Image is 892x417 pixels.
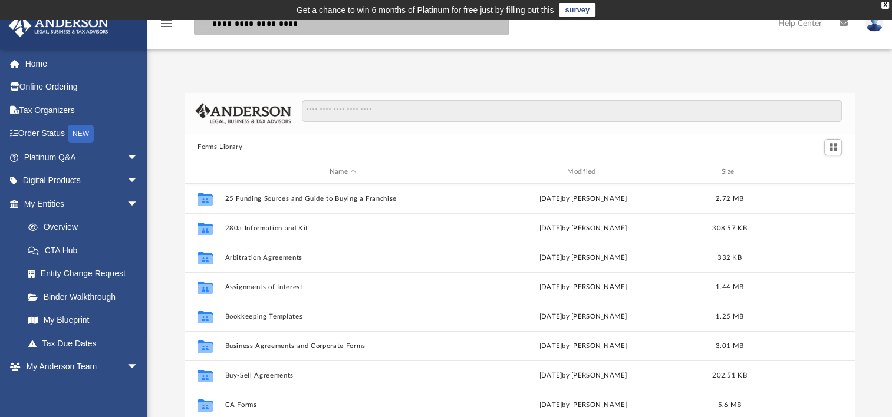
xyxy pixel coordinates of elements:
[127,355,150,379] span: arrow_drop_down
[127,192,150,216] span: arrow_drop_down
[717,254,742,261] span: 332 KB
[466,400,701,411] div: [DATE] by [PERSON_NAME]
[190,167,219,177] div: id
[225,195,460,203] button: 25 Funding Sources and Guide to Buying a Franchise
[716,343,743,349] span: 3.01 MB
[225,313,460,320] button: Bookkeeping Templates
[225,401,460,409] button: CA Forms
[758,167,841,177] div: id
[466,194,701,204] div: [DATE] by [PERSON_NAME]
[225,283,460,291] button: Assignments of Interest
[712,372,746,379] span: 202.51 KB
[17,262,156,286] a: Entity Change Request
[716,196,743,202] span: 2.72 MB
[8,75,156,99] a: Online Ordering
[68,125,94,143] div: NEW
[8,145,156,169] a: Platinum Q&Aarrow_drop_down
[225,167,460,177] div: Name
[159,22,173,31] a: menu
[559,3,595,17] a: survey
[718,402,742,408] span: 5.6 MB
[8,169,156,193] a: Digital Productsarrow_drop_down
[127,169,150,193] span: arrow_drop_down
[466,223,701,234] div: [DATE] by [PERSON_NAME]
[712,225,746,231] span: 308.57 KB
[17,285,156,309] a: Binder Walkthrough
[127,145,150,170] span: arrow_drop_down
[225,224,460,232] button: 280a Information and Kit
[466,282,701,293] div: [DATE] by [PERSON_NAME]
[865,15,883,32] img: User Pic
[8,52,156,75] a: Home
[17,309,150,332] a: My Blueprint
[465,167,701,177] div: Modified
[198,142,242,153] button: Forms Library
[225,342,460,350] button: Business Agreements and Corporate Forms
[17,216,156,239] a: Overview
[716,284,743,290] span: 1.44 MB
[159,16,173,31] i: menu
[197,16,210,29] i: search
[716,313,743,320] span: 1.25 MB
[8,98,156,122] a: Tax Organizers
[466,253,701,263] div: [DATE] by [PERSON_NAME]
[225,372,460,379] button: Buy-Sell Agreements
[8,122,156,146] a: Order StatusNEW
[466,341,701,352] div: [DATE] by [PERSON_NAME]
[466,312,701,322] div: [DATE] by [PERSON_NAME]
[225,254,460,262] button: Arbitration Agreements
[881,2,889,9] div: close
[8,192,156,216] a: My Entitiesarrow_drop_down
[824,139,842,155] button: Switch to Grid View
[17,332,156,355] a: Tax Due Dates
[17,239,156,262] a: CTA Hub
[466,370,701,381] div: [DATE] by [PERSON_NAME]
[8,355,150,379] a: My Anderson Teamarrow_drop_down
[5,14,112,37] img: Anderson Advisors Platinum Portal
[297,3,554,17] div: Get a chance to win 6 months of Platinum for free just by filling out this
[302,100,842,123] input: Search files and folders
[706,167,753,177] div: Size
